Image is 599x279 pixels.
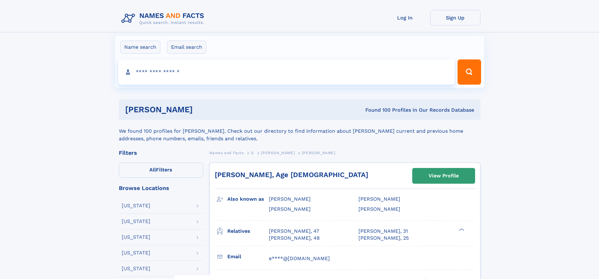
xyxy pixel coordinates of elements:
[358,228,408,235] a: [PERSON_NAME], 31
[227,226,269,237] h3: Relatives
[269,228,319,235] a: [PERSON_NAME], 47
[119,120,480,142] div: We found 100 profiles for [PERSON_NAME]. Check out our directory to find information about [PERSO...
[358,206,400,212] span: [PERSON_NAME]
[430,10,480,25] a: Sign Up
[269,235,320,242] a: [PERSON_NAME], 48
[125,106,279,114] h1: [PERSON_NAME]
[269,206,311,212] span: [PERSON_NAME]
[119,163,203,178] label: Filters
[302,151,336,155] span: [PERSON_NAME]
[122,250,150,255] div: [US_STATE]
[358,235,409,242] a: [PERSON_NAME], 25
[358,196,400,202] span: [PERSON_NAME]
[457,227,465,232] div: ❯
[413,168,475,183] a: View Profile
[380,10,430,25] a: Log In
[122,219,150,224] div: [US_STATE]
[122,235,150,240] div: [US_STATE]
[429,169,459,183] div: View Profile
[261,149,295,157] a: [PERSON_NAME]
[120,41,160,54] label: Name search
[119,185,203,191] div: Browse Locations
[251,151,254,155] span: G
[122,266,150,271] div: [US_STATE]
[458,59,481,85] button: Search Button
[122,203,150,208] div: [US_STATE]
[119,150,203,156] div: Filters
[167,41,206,54] label: Email search
[149,167,156,173] span: All
[227,194,269,204] h3: Also known as
[119,10,209,27] img: Logo Names and Facts
[279,107,474,114] div: Found 100 Profiles In Our Records Database
[118,59,455,85] input: search input
[269,196,311,202] span: [PERSON_NAME]
[215,171,368,179] a: [PERSON_NAME], Age [DEMOGRAPHIC_DATA]
[251,149,254,157] a: G
[261,151,295,155] span: [PERSON_NAME]
[227,251,269,262] h3: Email
[209,149,244,157] a: Names and Facts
